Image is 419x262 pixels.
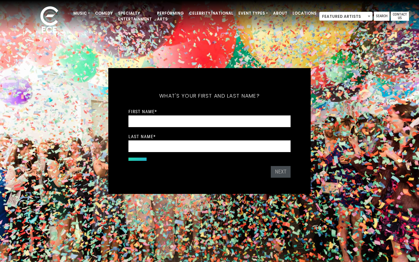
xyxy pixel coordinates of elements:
a: Locations [290,8,319,19]
h5: What's your first and last name? [128,84,291,108]
span: Featured Artists [319,12,373,21]
a: Performing Arts [154,8,186,25]
img: ece_new_logo_whitev2-1.png [33,5,66,36]
a: Music [71,8,92,19]
a: Celebrity/National [186,8,236,19]
label: Last Name [128,134,156,139]
label: First Name [128,109,157,114]
a: Comedy [92,8,115,19]
a: Event Types [236,8,270,19]
span: Featured Artists [319,12,372,21]
a: About [270,8,290,19]
a: Search [374,12,389,21]
a: Specialty Entertainment [115,8,154,25]
a: Contact Us [391,12,409,21]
